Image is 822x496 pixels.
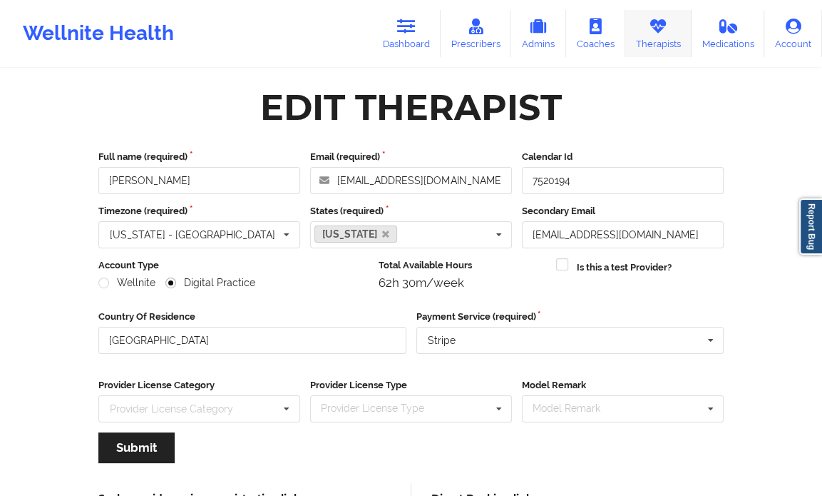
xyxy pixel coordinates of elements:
[510,10,566,57] a: Admins
[416,310,724,324] label: Payment Service (required)
[310,378,512,393] label: Provider License Type
[98,277,155,289] label: Wellnite
[110,404,233,414] div: Provider License Category
[98,258,369,273] label: Account Type
[522,167,724,194] input: Calendar Id
[372,10,441,57] a: Dashboard
[625,10,692,57] a: Therapists
[98,378,300,393] label: Provider License Category
[522,150,724,164] label: Calendar Id
[310,204,512,218] label: States (required)
[379,275,546,290] div: 62h 30m/week
[577,260,672,275] label: Is this a test Provider?
[522,378,724,393] label: Model Remark
[529,400,621,417] div: Model Remark
[98,167,300,194] input: Full name
[98,150,300,164] label: Full name (required)
[428,335,456,345] div: Stripe
[314,226,397,243] a: [US_STATE]
[522,204,724,218] label: Secondary Email
[98,204,300,218] label: Timezone (required)
[98,310,406,324] label: Country Of Residence
[566,10,625,57] a: Coaches
[260,85,562,130] div: Edit Therapist
[165,277,255,289] label: Digital Practice
[98,432,175,463] button: Submit
[799,198,822,255] a: Report Bug
[379,258,546,273] label: Total Available Hours
[692,10,765,57] a: Medications
[110,230,275,240] div: [US_STATE] - [GEOGRAPHIC_DATA]
[522,221,724,248] input: Email
[317,400,445,417] div: Provider License Type
[310,150,512,164] label: Email (required)
[764,10,822,57] a: Account
[441,10,511,57] a: Prescribers
[310,167,512,194] input: Email address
